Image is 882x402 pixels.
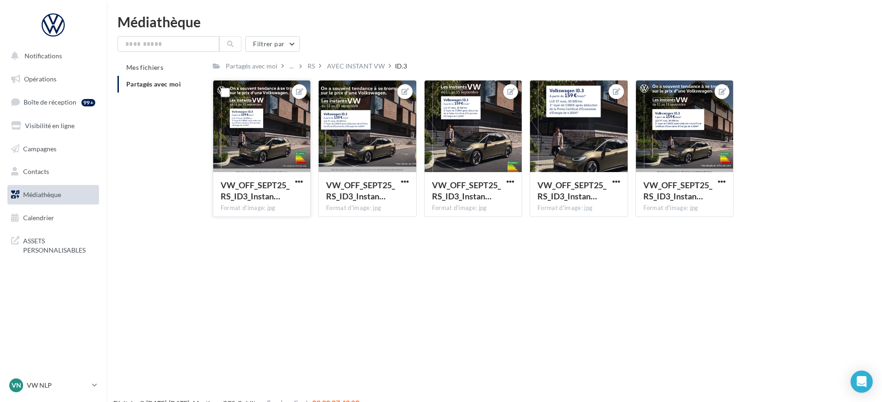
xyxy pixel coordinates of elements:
[23,214,54,222] span: Calendrier
[6,162,101,181] a: Contacts
[226,62,278,71] div: Partagés avec moi
[221,180,290,201] span: VW_OFF_SEPT25_RS_ID3_InstantVW_CARRE
[126,63,163,71] span: Mes fichiers
[288,60,296,73] div: ...
[432,204,514,212] div: Format d'image: jpg
[395,62,407,71] div: ID.3
[81,99,95,106] div: 99+
[25,52,62,60] span: Notifications
[537,180,606,201] span: VW_OFF_SEPT25_RS_ID3_InstantVW_STORY
[643,180,712,201] span: VW_OFF_SEPT25_RS_ID3_InstantVW_GMB_720x720
[432,180,501,201] span: VW_OFF_SEPT25_RS_ID3_InstantVW_INSTAGRAM
[6,69,101,89] a: Opérations
[537,204,620,212] div: Format d'image: jpg
[126,80,181,88] span: Partagés avec moi
[117,15,871,29] div: Médiathèque
[6,231,101,258] a: ASSETS PERSONNALISABLES
[23,235,95,254] span: ASSETS PERSONNALISABLES
[24,98,76,106] span: Boîte de réception
[6,116,101,136] a: Visibilité en ligne
[6,92,101,112] a: Boîte de réception99+
[7,377,99,394] a: VN VW NLP
[327,62,385,71] div: AVEC INSTANT VW
[326,204,408,212] div: Format d'image: jpg
[23,144,56,152] span: Campagnes
[6,208,101,228] a: Calendrier
[23,167,49,175] span: Contacts
[25,122,74,130] span: Visibilité en ligne
[643,204,726,212] div: Format d'image: jpg
[245,36,300,52] button: Filtrer par
[24,75,56,83] span: Opérations
[326,180,395,201] span: VW_OFF_SEPT25_RS_ID3_InstantVW_GMB
[221,204,303,212] div: Format d'image: jpg
[6,46,97,66] button: Notifications
[851,371,873,393] div: Open Intercom Messenger
[23,191,61,198] span: Médiathèque
[27,381,88,390] p: VW NLP
[308,62,315,71] div: RS
[12,381,21,390] span: VN
[6,139,101,159] a: Campagnes
[6,185,101,204] a: Médiathèque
